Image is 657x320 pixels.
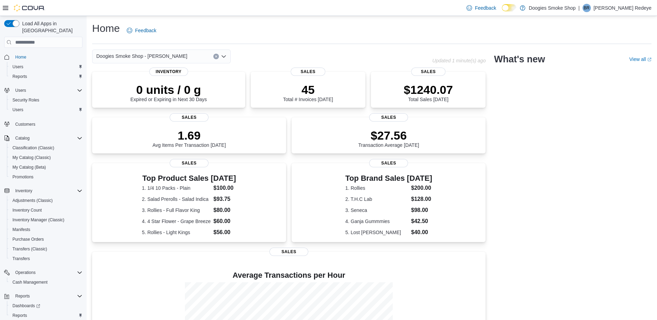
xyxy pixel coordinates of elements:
[10,225,82,234] span: Manifests
[142,174,237,183] h3: Top Product Sales [DATE]
[12,237,44,242] span: Purchase Orders
[130,83,207,97] p: 0 units / 0 g
[12,174,34,180] span: Promotions
[1,186,85,196] button: Inventory
[12,134,32,142] button: Catalog
[10,144,82,152] span: Classification (Classic)
[12,292,33,300] button: Reports
[135,27,156,34] span: Feedback
[10,96,82,104] span: Security Roles
[14,5,45,11] img: Cova
[10,235,47,243] a: Purchase Orders
[411,228,432,237] dd: $40.00
[7,254,85,264] button: Transfers
[269,248,308,256] span: Sales
[629,56,651,62] a: View allExternal link
[12,86,82,95] span: Users
[15,270,36,275] span: Operations
[170,113,208,122] span: Sales
[142,185,211,192] dt: 1. 1/4 10 Packs - Plain
[7,234,85,244] button: Purchase Orders
[7,72,85,81] button: Reports
[578,4,580,12] p: |
[152,128,226,148] div: Avg Items Per Transaction [DATE]
[12,53,82,61] span: Home
[1,291,85,301] button: Reports
[10,63,82,71] span: Users
[10,206,45,214] a: Inventory Count
[152,128,226,142] p: 1.69
[10,245,82,253] span: Transfers (Classic)
[345,196,408,203] dt: 2. T.H.C Lab
[594,4,651,12] p: [PERSON_NAME] Redeye
[98,271,480,279] h4: Average Transactions per Hour
[12,155,51,160] span: My Catalog (Classic)
[149,68,188,76] span: Inventory
[7,215,85,225] button: Inventory Manager (Classic)
[283,83,333,97] p: 45
[369,113,408,122] span: Sales
[1,52,85,62] button: Home
[358,128,419,148] div: Transaction Average [DATE]
[15,135,29,141] span: Catalog
[475,5,496,11] span: Feedback
[411,206,432,214] dd: $98.00
[10,106,26,114] a: Users
[142,229,211,236] dt: 5. Rollies - Light Kings
[142,218,211,225] dt: 4. 4 Star Flower - Grape Breeze
[10,163,82,171] span: My Catalog (Beta)
[7,143,85,153] button: Classification (Classic)
[12,256,30,261] span: Transfers
[12,292,82,300] span: Reports
[7,301,85,311] a: Dashboards
[432,58,486,63] p: Updated 1 minute(s) ago
[1,119,85,129] button: Customers
[283,83,333,102] div: Total # Invoices [DATE]
[12,187,82,195] span: Inventory
[12,165,46,170] span: My Catalog (Beta)
[7,153,85,162] button: My Catalog (Classic)
[529,4,576,12] p: Doogies Smoke Shop
[12,97,39,103] span: Security Roles
[10,96,42,104] a: Security Roles
[10,196,55,205] a: Adjustments (Classic)
[10,216,67,224] a: Inventory Manager (Classic)
[142,196,211,203] dt: 2. Salad Prerolls - Salad Indica
[7,105,85,115] button: Users
[19,20,82,34] span: Load All Apps in [GEOGRAPHIC_DATA]
[7,162,85,172] button: My Catalog (Beta)
[12,134,82,142] span: Catalog
[221,54,227,59] button: Open list of options
[369,159,408,167] span: Sales
[213,228,236,237] dd: $56.00
[583,4,591,12] div: Barb Redeye
[345,229,408,236] dt: 5. Lost [PERSON_NAME]
[10,235,82,243] span: Purchase Orders
[12,119,82,128] span: Customers
[170,159,208,167] span: Sales
[15,122,35,127] span: Customers
[10,311,30,320] a: Reports
[213,54,219,59] button: Clear input
[213,184,236,192] dd: $100.00
[10,163,49,171] a: My Catalog (Beta)
[502,4,516,11] input: Dark Mode
[15,54,26,60] span: Home
[345,174,432,183] h3: Top Brand Sales [DATE]
[12,86,29,95] button: Users
[12,227,30,232] span: Manifests
[7,244,85,254] button: Transfers (Classic)
[345,207,408,214] dt: 3. Seneca
[12,268,82,277] span: Operations
[411,184,432,192] dd: $200.00
[411,217,432,225] dd: $42.50
[10,255,33,263] a: Transfers
[411,68,445,76] span: Sales
[10,153,82,162] span: My Catalog (Classic)
[7,95,85,105] button: Security Roles
[130,83,207,102] div: Expired or Expiring in Next 30 Days
[7,62,85,72] button: Users
[10,144,57,152] a: Classification (Classic)
[1,133,85,143] button: Catalog
[12,74,27,79] span: Reports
